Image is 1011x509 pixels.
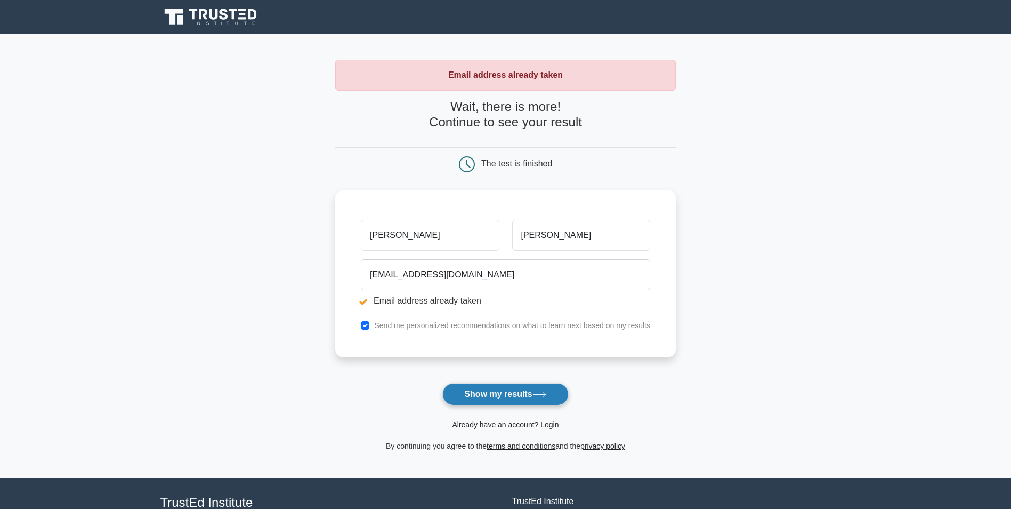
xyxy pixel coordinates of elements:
[481,159,552,168] div: The test is finished
[335,99,676,130] h4: Wait, there is more! Continue to see your result
[361,259,650,290] input: Email
[329,440,682,452] div: By continuing you agree to the and the
[452,420,559,429] a: Already have an account? Login
[374,321,650,330] label: Send me personalized recommendations on what to learn next based on my results
[487,442,555,450] a: terms and conditions
[580,442,625,450] a: privacy policy
[442,383,568,405] button: Show my results
[361,295,650,307] li: Email address already taken
[512,220,650,251] input: Last name
[448,70,563,79] strong: Email address already taken
[361,220,499,251] input: First name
